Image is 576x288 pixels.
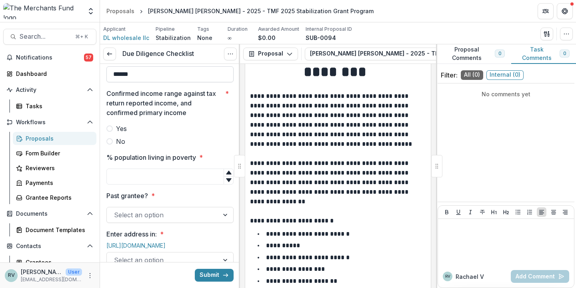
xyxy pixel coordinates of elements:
button: Add Comment [511,270,569,283]
button: Proposal [243,48,298,60]
p: Pipeline [156,26,175,33]
a: Proposals [103,5,138,17]
span: 0 [563,51,566,56]
span: 0 [498,51,501,56]
div: Grantees [26,258,90,266]
span: Workflows [16,119,84,126]
img: The Merchants Fund logo [3,3,82,19]
p: SUB-0094 [306,34,336,42]
nav: breadcrumb [103,5,377,17]
p: Confirmed income range against tax return reported income, and confirmed primary income [106,89,222,117]
div: Proposals [26,134,90,143]
button: Align Right [560,207,570,217]
span: Yes [116,124,127,133]
button: Notifications57 [3,51,96,64]
div: Reviewers [26,164,90,172]
button: Heading 1 [489,207,499,217]
button: Underline [454,207,463,217]
button: Align Left [537,207,546,217]
div: Form Builder [26,149,90,157]
a: Proposals [13,132,96,145]
p: Enter address in: [106,229,157,239]
a: Document Templates [13,223,96,236]
a: Reviewers [13,161,96,175]
button: Get Help [557,3,573,19]
span: Internal ( 0 ) [486,70,524,80]
button: Open Contacts [3,240,96,252]
div: [PERSON_NAME] [PERSON_NAME] - 2025 - TMF 2025 Stabilization Grant Program [148,7,374,15]
button: Heading 2 [501,207,511,217]
p: ∞ [228,34,232,42]
span: Documents [16,211,84,217]
div: Document Templates [26,226,90,234]
p: Filter: [441,70,458,80]
button: Search... [3,29,96,45]
button: [PERSON_NAME] [PERSON_NAME] - 2025 - TMF 2025 Stabilization Grant Program [305,48,565,60]
button: Open Activity [3,83,96,96]
div: Rachael Viscidy [445,274,450,278]
div: Rachael Viscidy [8,273,15,278]
p: Duration [228,26,248,33]
button: Proposal Comments [436,44,511,64]
a: Form Builder [13,147,96,160]
a: Tasks [13,99,96,113]
p: Applicant [103,26,126,33]
span: Notifications [16,54,84,61]
span: Activity [16,87,84,93]
div: Dashboard [16,70,90,78]
span: All ( 0 ) [461,70,483,80]
button: Ordered List [525,207,534,217]
div: Grantee Reports [26,193,90,202]
span: Contacts [16,243,84,250]
p: User [66,268,82,276]
p: Past grantee? [106,191,148,201]
div: Payments [26,179,90,187]
p: None [197,34,212,42]
div: ⌘ + K [74,32,90,41]
a: Dashboard [3,67,96,80]
span: No [116,137,125,146]
div: Proposals [106,7,134,15]
p: [PERSON_NAME] [21,268,62,276]
button: Open Documents [3,207,96,220]
button: Strike [478,207,487,217]
div: Tasks [26,102,90,110]
a: DL wholesale llc [103,34,149,42]
a: Grantee Reports [13,191,96,204]
span: 57 [84,54,93,62]
p: Awarded Amount [258,26,299,33]
button: Submit [195,269,234,282]
a: Grantees [13,256,96,269]
h3: Due Diligence Checklist [122,50,194,58]
button: Task Comments [511,44,576,64]
button: Open Workflows [3,116,96,129]
p: [EMAIL_ADDRESS][DOMAIN_NAME] [21,276,82,283]
button: Bold [442,207,452,217]
button: Open entity switcher [85,3,96,19]
p: No comments yet [441,90,571,98]
p: $0.00 [258,34,276,42]
a: [URL][DOMAIN_NAME] [106,242,166,249]
button: Italicize [466,207,475,217]
button: Options [224,48,237,60]
p: Rachael V [456,272,484,281]
p: Tags [197,26,209,33]
a: Payments [13,176,96,189]
button: Align Center [549,207,558,217]
button: More [85,271,95,280]
p: Stabilization [156,34,191,42]
p: % population living in poverty [106,153,196,162]
button: Bullet List [513,207,523,217]
button: Partners [538,3,554,19]
p: Internal Proposal ID [306,26,352,33]
span: Search... [20,33,70,40]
